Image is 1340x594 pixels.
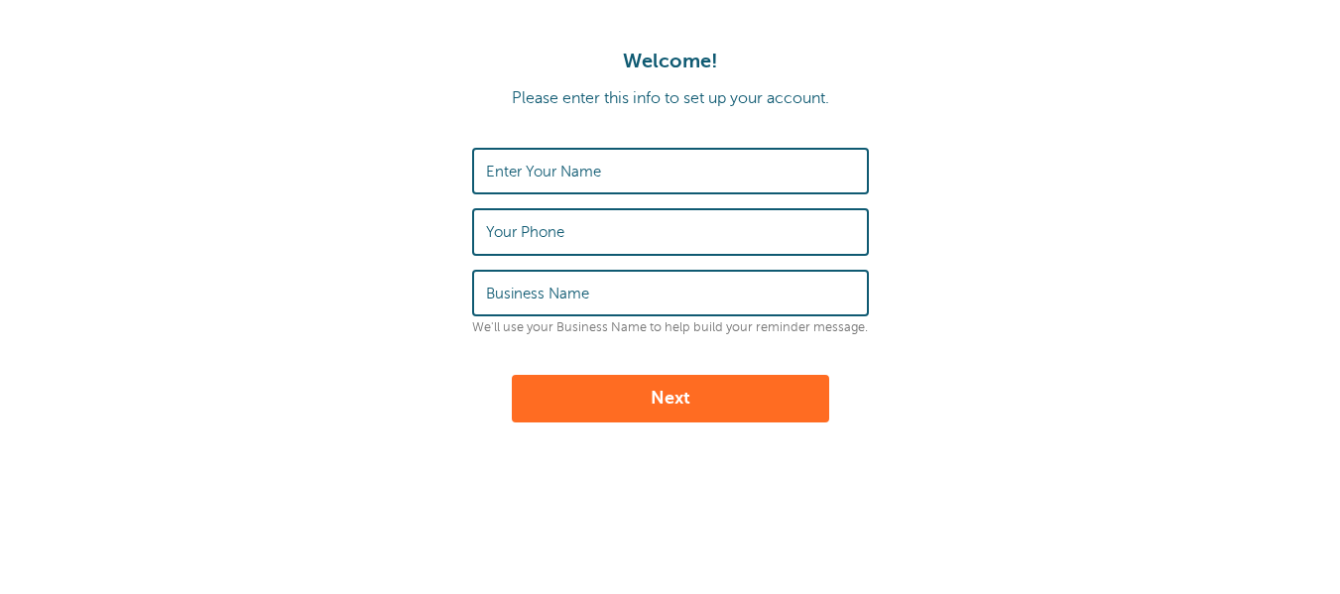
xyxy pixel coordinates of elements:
label: Enter Your Name [486,163,601,180]
h1: Welcome! [20,50,1320,73]
label: Your Phone [486,223,564,241]
button: Next [512,375,829,422]
p: We'll use your Business Name to help build your reminder message. [472,320,869,335]
label: Business Name [486,285,589,302]
p: Please enter this info to set up your account. [20,89,1320,108]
